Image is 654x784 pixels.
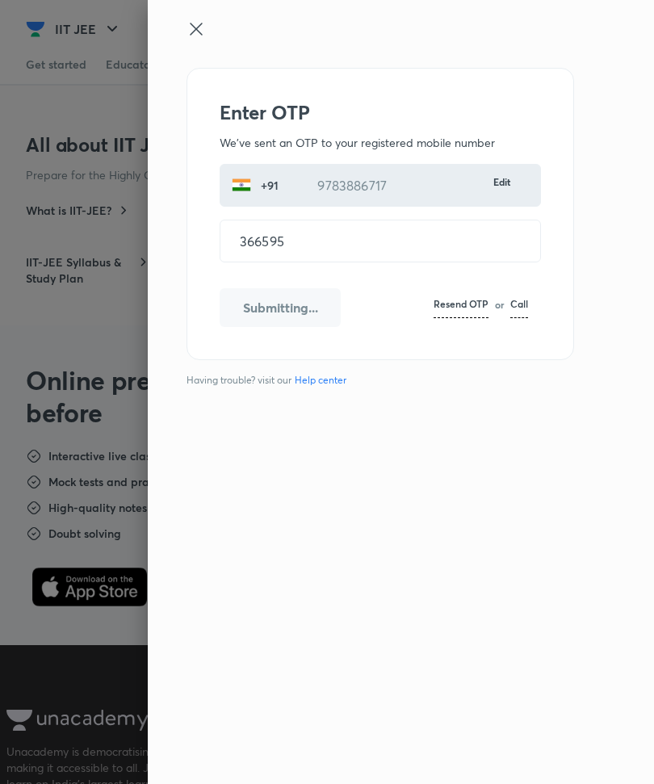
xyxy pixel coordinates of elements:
a: Edit [493,174,516,195]
h2: Enter OTP [220,101,541,124]
p: +91 [251,177,285,194]
span: Having trouble? visit our [187,373,561,388]
h6: Call [510,296,528,311]
h6: Resend OTP [434,296,488,311]
p: We've sent an OTP to your registered mobile number [220,134,541,151]
button: Submitting... [220,288,341,327]
a: Resend OTP [434,296,488,318]
img: India [232,175,251,195]
a: Call [510,296,528,318]
input: One time password [220,220,540,262]
h6: or [495,297,504,318]
h6: Edit [493,174,516,189]
a: Help center [291,373,350,388]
